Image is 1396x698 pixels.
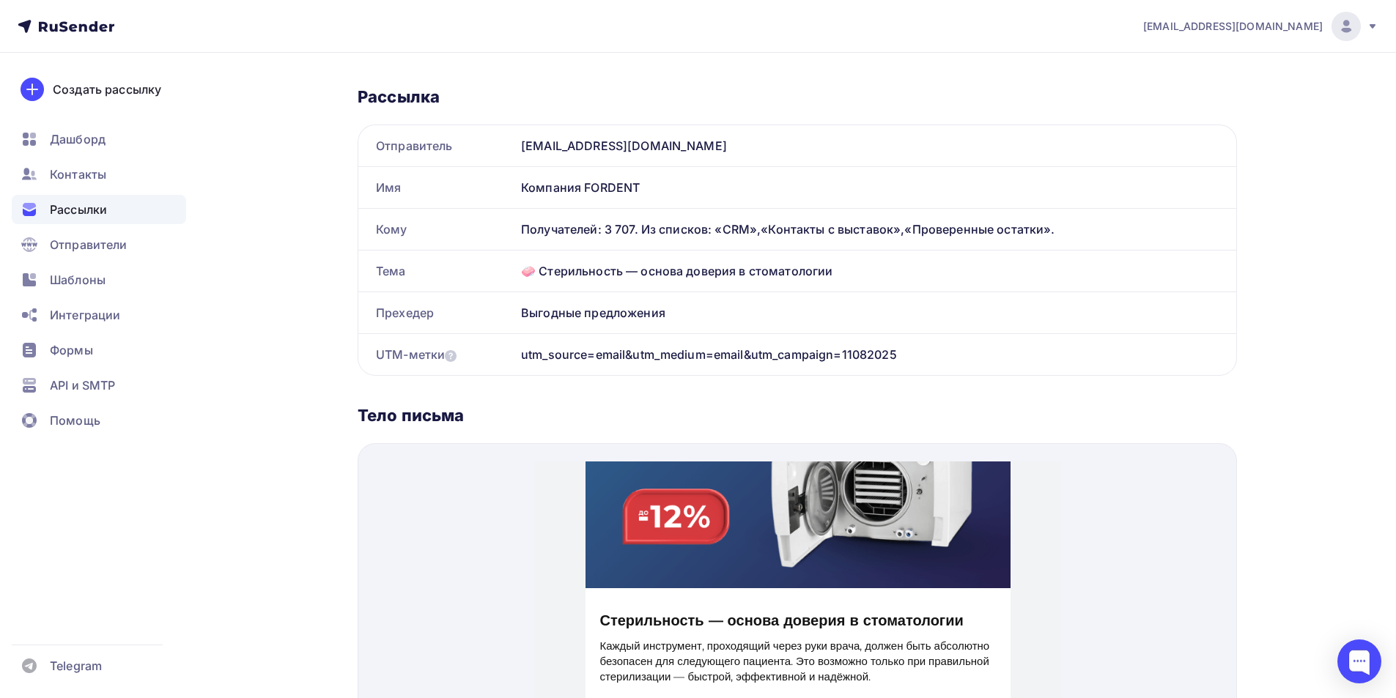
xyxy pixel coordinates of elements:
[50,236,128,253] span: Отправители
[50,166,106,183] span: Контакты
[376,346,457,363] div: UTM-метки
[12,195,186,224] a: Рассылки
[358,250,515,292] div: Тема
[1143,19,1323,34] span: [EMAIL_ADDRESS][DOMAIN_NAME]
[515,250,1236,292] div: 🧼 Стерильность — основа доверия в стоматологии
[66,177,462,223] p: Каждый инструмент, проходящий через руки врача, должен быть абсолютно безопасен для следующего па...
[50,201,107,218] span: Рассылки
[81,267,362,297] strong: Представляем 3 автоклава, которые обеспечивают стабильную стерильность каждый день
[521,346,897,363] div: utm_source=email&utm_medium=email&utm_campaign=11082025
[1143,12,1378,41] a: [EMAIL_ADDRESS][DOMAIN_NAME]
[50,341,93,359] span: Формы
[50,306,120,324] span: Интеграции
[358,86,1237,107] div: Рассылка
[53,81,161,98] div: Создать рассылку
[12,335,186,365] a: Формы
[50,376,115,394] span: API и SMTP
[358,167,515,208] div: Имя
[12,160,186,189] a: Контакты
[515,167,1236,208] div: Компания FORDENT
[358,209,515,250] div: Кому
[358,292,515,333] div: Прехедер
[358,125,515,166] div: Отправитель
[136,363,392,570] img: Автоклав Mocom B Classic 22
[515,125,1236,166] div: [EMAIL_ADDRESS][DOMAIN_NAME]
[12,265,186,294] a: Шаблоны
[50,412,100,429] span: Помощь
[50,271,106,289] span: Шаблоны
[515,292,1236,333] div: Выгодные предложения
[12,230,186,259] a: Отправители
[50,657,102,675] span: Telegram
[12,125,186,154] a: Дашборд
[66,150,429,168] strong: Стерильность — основа доверия в стоматологии
[358,405,1237,426] div: Тело письма
[50,130,106,148] span: Дашборд
[521,220,1219,238] div: Получателей: 3 707. Из списков: «CRM»,«Контакты с выставок»,«Проверенные остатки».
